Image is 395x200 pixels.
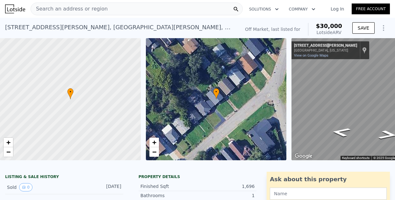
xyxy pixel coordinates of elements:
[362,47,367,54] a: Show location on map
[352,3,390,14] a: Free Account
[139,174,257,179] div: Property details
[4,147,13,157] a: Zoom out
[316,23,342,29] span: $30,000
[270,175,387,184] div: Ask about this property
[244,3,284,15] button: Solutions
[6,148,11,156] span: −
[140,192,197,199] div: Bathrooms
[6,138,11,146] span: +
[245,26,300,32] div: Off Market, last listed for
[323,6,352,12] a: Log In
[377,22,390,34] button: Show Options
[152,138,156,146] span: +
[4,138,13,147] a: Zoom in
[149,138,159,147] a: Zoom in
[5,23,235,32] div: [STREET_ADDRESS][PERSON_NAME] , [GEOGRAPHIC_DATA][PERSON_NAME] , MO 63115
[294,43,357,48] div: [STREET_ADDRESS][PERSON_NAME]
[5,4,25,13] img: Lotside
[197,192,255,199] div: 1
[213,89,219,95] span: •
[294,48,357,52] div: [GEOGRAPHIC_DATA], [US_STATE]
[67,88,74,99] div: •
[197,183,255,190] div: 1,696
[7,183,59,191] div: Sold
[373,156,395,160] span: © 2025 Google
[149,147,159,157] a: Zoom out
[342,156,370,160] button: Keyboard shortcuts
[31,5,108,13] span: Search an address or region
[293,152,314,160] img: Google
[284,3,320,15] button: Company
[140,183,197,190] div: Finished Sqft
[293,152,314,160] a: Open this area in Google Maps (opens a new window)
[152,148,156,156] span: −
[270,188,387,200] input: Name
[19,183,32,191] button: View historical data
[316,29,342,36] div: Lotside ARV
[67,89,74,95] span: •
[5,174,123,181] div: LISTING & SALE HISTORY
[95,183,121,191] div: [DATE]
[323,125,359,139] path: Go Southwest, N Taylor Ave
[294,53,328,58] a: View on Google Maps
[213,88,219,99] div: •
[352,22,375,34] button: SAVE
